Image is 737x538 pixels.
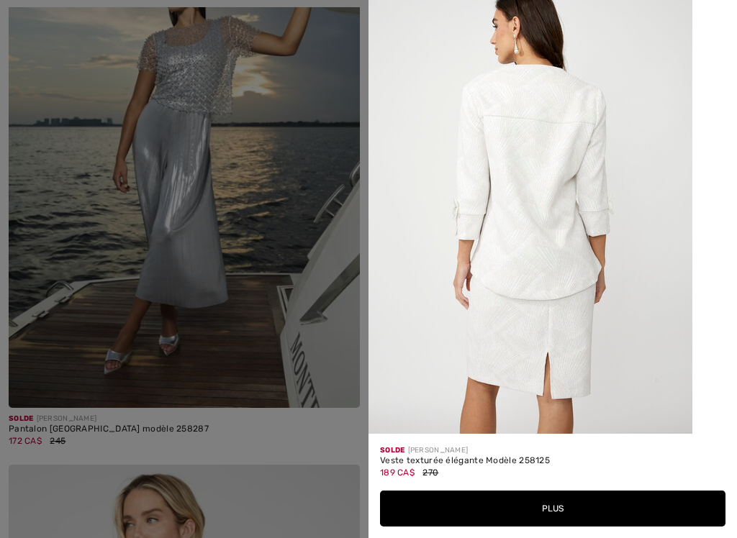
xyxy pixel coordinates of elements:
[380,446,405,455] span: Solde
[380,445,725,456] div: [PERSON_NAME]
[380,468,415,478] span: 189 CA$
[380,456,725,466] div: Veste texturée élégante Modèle 258125
[380,491,725,526] button: Plus
[422,468,438,478] span: 270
